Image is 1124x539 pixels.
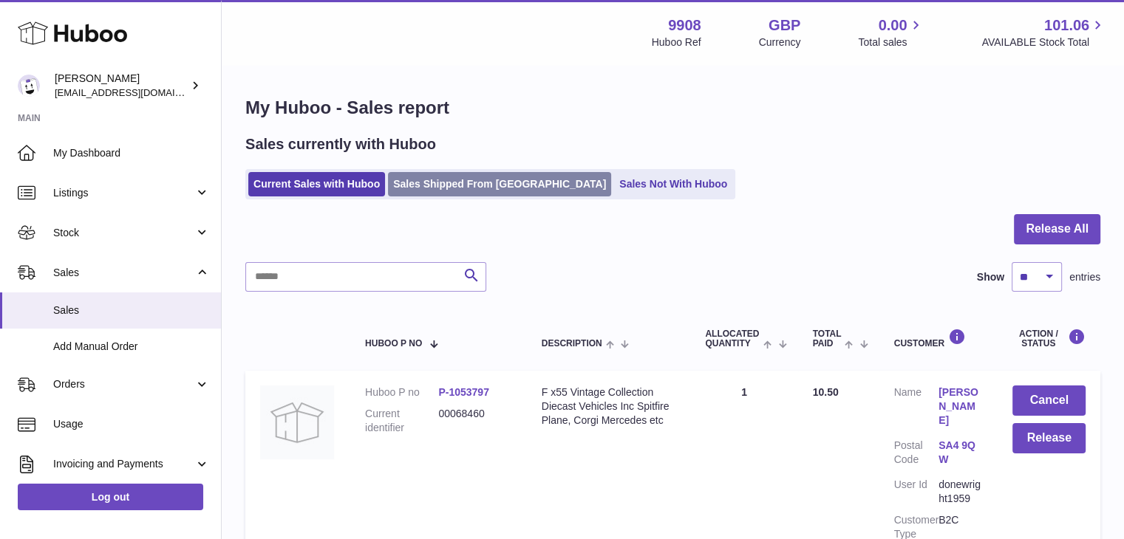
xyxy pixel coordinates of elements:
[668,16,701,35] strong: 9908
[939,385,983,428] a: [PERSON_NAME]
[769,16,800,35] strong: GBP
[614,172,732,196] a: Sales Not With Huboo
[53,340,210,354] span: Add Manual Order
[53,377,194,391] span: Orders
[894,478,939,506] dt: User Id
[939,439,983,467] a: SA4 9QW
[53,303,210,317] span: Sales
[1012,385,1086,416] button: Cancel
[1012,329,1086,349] div: Action / Status
[438,407,511,435] dd: 00068460
[260,385,334,459] img: no-photo.jpg
[542,385,676,428] div: F x55 Vintage Collection Diecast Vehicles Inc Spitfire Plane, Corgi Mercedes etc
[813,386,839,398] span: 10.50
[365,407,438,435] dt: Current identifier
[894,385,939,431] dt: Name
[388,172,611,196] a: Sales Shipped From [GEOGRAPHIC_DATA]
[55,72,188,100] div: [PERSON_NAME]
[705,329,760,349] span: ALLOCATED Quantity
[894,439,939,470] dt: Postal Code
[652,35,701,49] div: Huboo Ref
[894,329,984,349] div: Customer
[981,16,1106,49] a: 101.06 AVAILABLE Stock Total
[245,134,436,154] h2: Sales currently with Huboo
[53,186,194,200] span: Listings
[55,86,217,98] span: [EMAIL_ADDRESS][DOMAIN_NAME]
[365,339,422,349] span: Huboo P no
[879,16,907,35] span: 0.00
[18,484,203,510] a: Log out
[759,35,801,49] div: Currency
[542,339,602,349] span: Description
[53,146,210,160] span: My Dashboard
[53,226,194,240] span: Stock
[1069,270,1100,284] span: entries
[1044,16,1089,35] span: 101.06
[248,172,385,196] a: Current Sales with Huboo
[438,386,489,398] a: P-1053797
[53,417,210,431] span: Usage
[53,457,194,471] span: Invoicing and Payments
[858,16,924,49] a: 0.00 Total sales
[245,96,1100,120] h1: My Huboo - Sales report
[53,266,194,280] span: Sales
[813,329,842,349] span: Total paid
[1012,423,1086,453] button: Release
[939,478,983,506] dd: donewright1959
[365,385,438,399] dt: Huboo P no
[1014,214,1100,244] button: Release All
[981,35,1106,49] span: AVAILABLE Stock Total
[18,75,40,97] img: tbcollectables@hotmail.co.uk
[858,35,924,49] span: Total sales
[977,270,1004,284] label: Show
